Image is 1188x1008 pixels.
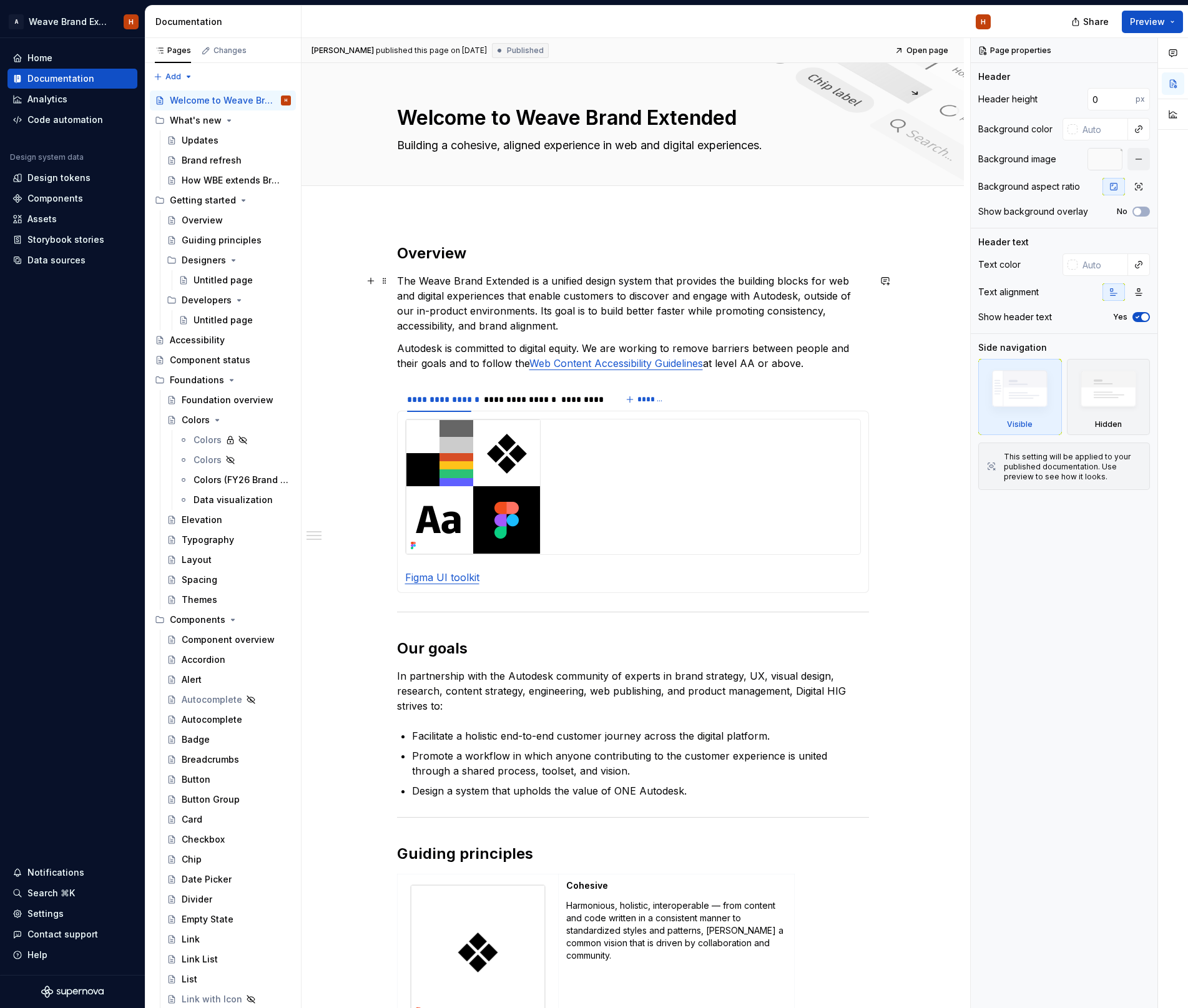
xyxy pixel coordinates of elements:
[978,180,1080,193] div: Background aspect ratio
[7,188,137,208] a: Components
[162,210,296,230] a: Overview
[170,194,236,207] div: Getting started
[1083,16,1109,28] span: Share
[182,673,202,686] div: Alert
[150,68,197,86] button: Add
[182,753,239,766] div: Breadcrumbs
[162,829,296,849] a: Checkbox
[162,650,296,670] a: Accordion
[174,270,296,290] a: Untitled page
[397,639,869,658] h2: Our goals
[27,114,103,126] div: Code automation
[182,414,210,426] div: Colors
[162,510,296,530] a: Elevation
[27,52,52,64] div: Home
[397,243,869,263] h2: Overview
[7,48,137,68] a: Home
[7,250,137,270] a: Data sources
[978,205,1088,218] div: Show background overlay
[194,474,288,486] div: Colors (FY26 Brand refresh)
[162,750,296,770] a: Breadcrumbs
[978,359,1062,435] div: Visible
[182,554,212,566] div: Layout
[162,949,296,969] a: Link List
[170,334,225,346] div: Accessibility
[285,94,287,107] div: H
[397,844,869,864] h2: Guiding principles
[7,904,137,924] a: Settings
[1095,419,1122,429] div: Hidden
[182,853,202,866] div: Chip
[162,570,296,590] a: Spacing
[170,354,250,366] div: Component status
[41,986,104,998] svg: Supernova Logo
[182,993,242,1006] div: Link with Icon
[412,748,869,778] p: Promote a workflow in which anyone contributing to the customer experience is united through a sh...
[162,810,296,829] a: Card
[9,14,24,29] div: A
[27,928,98,941] div: Contact support
[162,530,296,550] a: Typography
[978,123,1053,135] div: Background color
[1122,11,1183,33] button: Preview
[182,653,225,666] div: Accordion
[162,909,296,929] a: Empty State
[29,16,109,28] div: Weave Brand Extended
[1117,207,1127,217] label: No
[27,254,86,267] div: Data sources
[891,42,954,59] a: Open page
[182,234,262,247] div: Guiding principles
[7,89,137,109] a: Analytics
[412,783,869,798] p: Design a system that upholds the value of ONE Autodesk.
[182,294,232,306] div: Developers
[182,174,285,187] div: How WBE extends Brand
[162,849,296,869] a: Chip
[174,470,296,490] a: Colors (FY26 Brand refresh)
[978,341,1047,354] div: Side navigation
[194,494,273,506] div: Data visualization
[129,17,134,27] div: H
[182,913,233,926] div: Empty State
[182,713,242,726] div: Autocomplete
[27,908,64,920] div: Settings
[27,72,94,85] div: Documentation
[182,693,242,706] div: Autocomplete
[162,590,296,610] a: Themes
[162,550,296,570] a: Layout
[170,614,225,626] div: Components
[312,46,374,56] span: [PERSON_NAME]
[978,258,1021,271] div: Text color
[150,610,296,630] div: Components
[1007,419,1033,429] div: Visible
[150,330,296,350] a: Accessibility
[182,933,200,946] div: Link
[182,953,218,966] div: Link List
[170,114,222,127] div: What's new
[1067,359,1151,435] div: Hidden
[174,450,296,470] a: Colors
[162,250,296,270] div: Designers
[155,16,296,28] div: Documentation
[27,172,91,184] div: Design tokens
[182,873,232,886] div: Date Picker
[162,170,296,190] a: How WBE extends Brand
[1078,253,1128,276] input: Auto
[978,93,1038,105] div: Header height
[162,130,296,150] a: Updates
[7,230,137,250] a: Storybook stories
[162,410,296,430] a: Colors
[194,454,222,466] div: Colors
[162,630,296,650] a: Component overview
[1113,312,1127,322] label: Yes
[162,670,296,690] a: Alert
[214,46,247,56] div: Changes
[566,899,786,962] p: Harmonious, holistic, interoperable — from content and code written in a consistent manner to sta...
[27,213,57,225] div: Assets
[27,887,75,899] div: Search ⌘K
[27,192,83,205] div: Components
[162,690,296,710] a: Autocomplete
[162,770,296,790] a: Button
[405,419,861,585] section-item: Figma UI toolkit
[162,730,296,750] a: Badge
